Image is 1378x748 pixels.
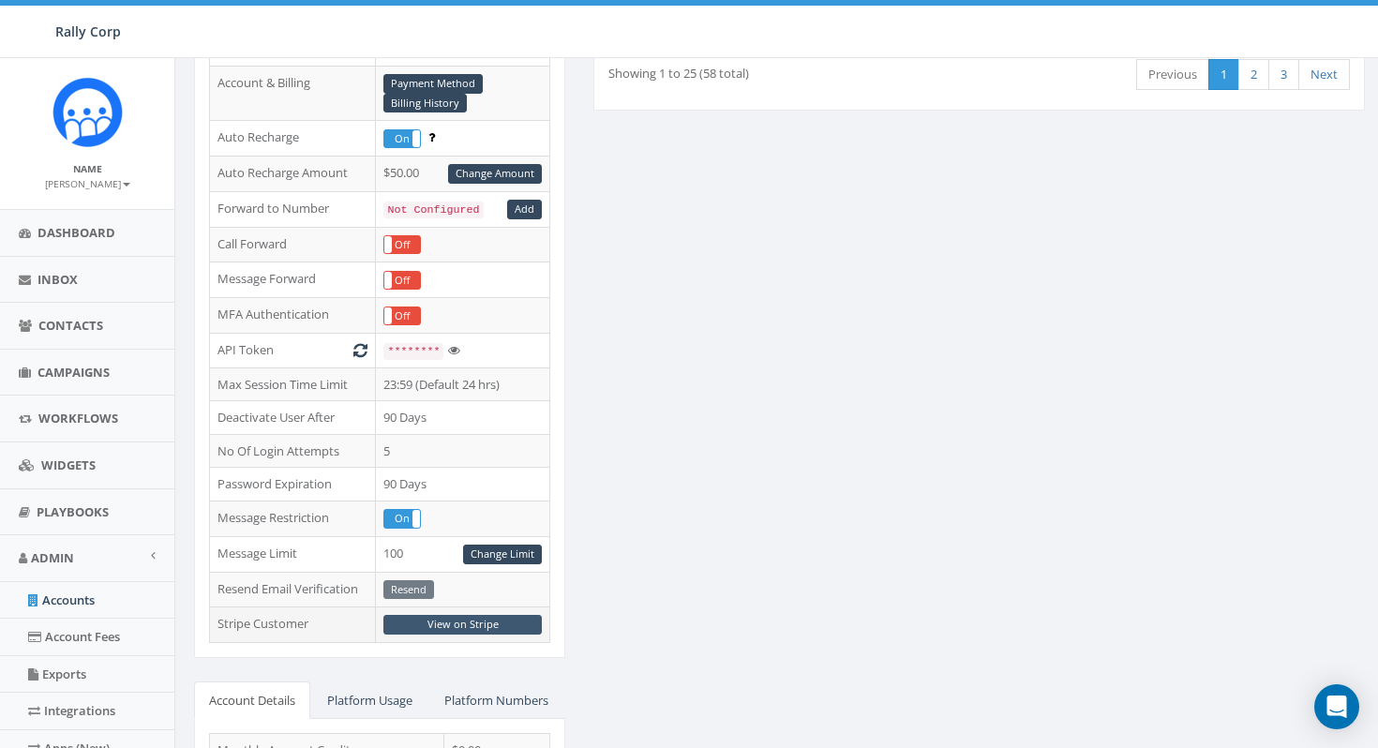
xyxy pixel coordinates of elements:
[210,572,376,607] td: Resend Email Verification
[210,121,376,157] td: Auto Recharge
[210,434,376,468] td: No Of Login Attempts
[210,401,376,435] td: Deactivate User After
[210,227,376,262] td: Call Forward
[312,681,427,720] a: Platform Usage
[383,615,542,635] a: View on Stripe
[210,157,376,192] td: Auto Recharge Amount
[463,545,542,564] a: Change Limit
[37,364,110,381] span: Campaigns
[38,317,103,334] span: Contacts
[31,549,74,566] span: Admin
[1238,59,1269,90] a: 2
[383,307,421,326] div: OnOff
[37,271,78,288] span: Inbox
[384,272,420,290] label: Off
[210,66,376,121] td: Account & Billing
[448,164,542,184] a: Change Amount
[383,235,421,255] div: OnOff
[45,174,130,191] a: [PERSON_NAME]
[376,401,550,435] td: 90 Days
[38,410,118,426] span: Workflows
[376,367,550,401] td: 23:59 (Default 24 hrs)
[376,468,550,501] td: 90 Days
[55,22,121,40] span: Rally Corp
[210,607,376,643] td: Stripe Customer
[384,307,420,325] label: Off
[507,200,542,219] a: Add
[1314,684,1359,729] div: Open Intercom Messenger
[608,57,901,82] div: Showing 1 to 25 (58 total)
[1298,59,1350,90] a: Next
[376,157,550,192] td: $50.00
[52,77,123,147] img: Icon_1.png
[210,501,376,536] td: Message Restriction
[383,271,421,291] div: OnOff
[45,177,130,190] small: [PERSON_NAME]
[383,509,421,529] div: OnOff
[384,130,420,148] label: On
[376,434,550,468] td: 5
[383,129,421,149] div: OnOff
[194,681,310,720] a: Account Details
[383,74,483,94] a: Payment Method
[210,262,376,298] td: Message Forward
[1268,59,1299,90] a: 3
[41,456,96,473] span: Widgets
[383,94,467,113] a: Billing History
[210,367,376,401] td: Max Session Time Limit
[210,334,376,368] td: API Token
[376,536,550,572] td: 100
[383,202,483,218] code: Not Configured
[37,503,109,520] span: Playbooks
[384,510,420,528] label: On
[210,298,376,334] td: MFA Authentication
[1208,59,1239,90] a: 1
[428,128,435,145] span: Enable to prevent campaign failure.
[73,162,102,175] small: Name
[429,681,563,720] a: Platform Numbers
[210,468,376,501] td: Password Expiration
[210,191,376,227] td: Forward to Number
[210,536,376,572] td: Message Limit
[353,344,367,356] i: Generate New Token
[1136,59,1209,90] a: Previous
[384,236,420,254] label: Off
[37,224,115,241] span: Dashboard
